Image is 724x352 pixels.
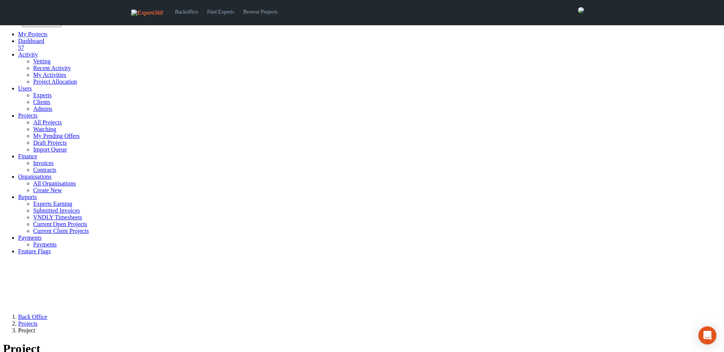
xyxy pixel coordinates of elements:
[33,207,80,214] a: Submitted Invoices
[33,221,87,227] a: Current Open Projects
[33,65,71,71] a: Recent Activity
[578,7,584,13] img: aacfd360-1189-4d2c-8c99-f915b2c139f3-normal.png
[33,139,67,146] a: Draft Projects
[18,234,41,241] a: Payments
[33,187,62,193] a: Create New
[33,99,50,105] a: Clients
[698,326,716,344] div: Open Intercom Messenger
[18,85,32,92] a: Users
[18,112,38,119] a: Projects
[18,153,37,159] a: Finance
[18,248,51,254] a: Feature Flags
[33,200,72,207] a: Experts Earning
[131,9,163,16] img: Expert360
[33,180,76,187] a: All Organisations
[33,126,56,132] a: Watching
[18,173,52,180] a: Organisations
[18,314,47,320] a: Back Office
[18,320,38,327] a: Projects
[33,106,52,112] a: Admins
[18,327,721,334] li: Project
[33,228,89,234] a: Current Client Projects
[33,119,62,125] a: All Projects
[33,241,57,248] a: Payments
[18,44,24,51] span: 57
[33,58,51,64] a: Vetting
[33,167,56,173] a: Contracts
[18,194,37,200] a: Reports
[33,72,66,78] a: My Activities
[18,31,48,37] a: My Projects
[33,146,67,153] a: Import Queue
[18,38,44,44] span: Dashboard
[33,160,54,166] a: Invoices
[33,133,80,139] a: My Pending Offers
[33,78,77,85] a: Project Allocation
[33,92,52,98] a: Experts
[18,38,721,51] a: Dashboard 57
[18,51,38,58] a: Activity
[33,214,82,220] a: VNDLY Timesheets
